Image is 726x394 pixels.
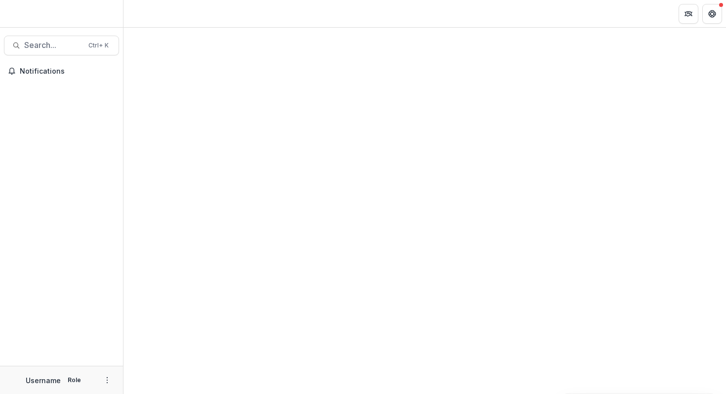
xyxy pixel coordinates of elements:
button: Get Help [702,4,722,24]
div: Ctrl + K [86,40,111,51]
span: Search... [24,41,82,50]
span: Notifications [20,67,115,76]
button: More [101,374,113,386]
button: Partners [679,4,698,24]
button: Notifications [4,63,119,79]
p: Role [65,376,84,385]
button: Search... [4,36,119,55]
p: Username [26,375,61,386]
